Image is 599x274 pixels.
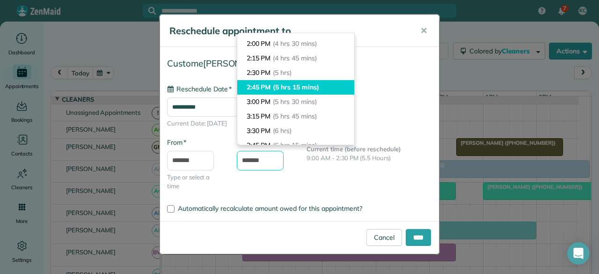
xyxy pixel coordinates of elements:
span: (5 hrs 15 mins) [273,83,319,91]
span: (4 hrs 30 mins) [273,39,316,48]
li: 2:45 PM [237,80,354,95]
li: 3:45 PM [237,138,354,153]
li: 2:15 PM [237,51,354,66]
p: 9:00 AM - 2:30 PM (5.5 Hours) [307,154,432,163]
h4: Custome[PERSON_NAME] [167,59,432,68]
li: 2:00 PM [237,37,354,51]
li: 3:00 PM [237,95,354,109]
label: From [167,138,186,147]
span: (5 hrs 30 mins) [273,97,316,106]
span: Current Date: [DATE] [167,119,432,128]
b: Current time (before reschedule) [307,145,401,153]
span: (5 hrs) [273,68,292,77]
li: 3:30 PM [237,124,354,138]
h5: Reschedule appointment to... [169,24,407,37]
span: (6 hrs) [273,126,292,135]
li: 2:30 PM [237,66,354,80]
span: (5 hrs 45 mins) [273,112,316,120]
span: (4 hrs 45 mins) [273,54,316,62]
li: 3:15 PM [237,109,354,124]
span: (6 hrs 15 mins) [273,141,316,149]
label: Reschedule Date [167,84,232,94]
span: Automatically recalculate amount owed for this appointment? [178,204,362,213]
span: ✕ [420,25,427,36]
span: Type or select a time [167,173,223,191]
div: Open Intercom Messenger [567,242,590,265]
a: Cancel [366,229,402,246]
